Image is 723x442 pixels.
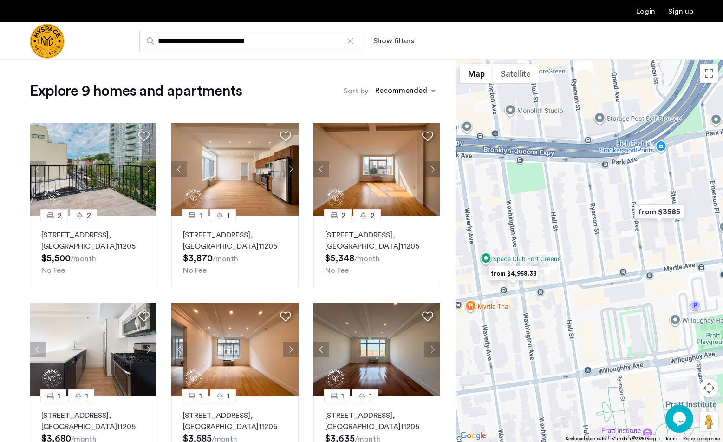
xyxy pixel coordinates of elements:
[30,82,242,100] h1: Explore 9 homes and apartments
[213,255,238,263] sub: /month
[183,230,287,252] p: [STREET_ADDRESS] 11205
[700,64,718,83] button: Toggle fullscreen view
[183,410,287,432] p: [STREET_ADDRESS] 11205
[700,412,718,431] button: Drag Pegman onto the map to open Street View
[41,230,145,252] p: [STREET_ADDRESS] 11205
[566,435,606,442] button: Keyboard shortcuts
[493,64,539,83] button: Show satellite imagery
[373,35,414,46] button: Show or hide filters
[341,390,344,402] span: 1
[41,267,65,274] span: No Fee
[458,430,489,442] a: Open this area in Google Maps (opens a new window)
[30,303,157,396] img: a8b926f1-9a91-4e5e-b036-feb4fe78ee5d_638936456938806724.jpeg
[371,210,375,221] span: 2
[683,435,720,442] a: Report a map error
[325,230,429,252] p: [STREET_ADDRESS] 11205
[313,303,441,396] img: a8b926f1-9a91-4e5e-b036-feb4fe78ee5d_638936453602442996.jpeg
[87,210,91,221] span: 2
[41,254,71,263] span: $5,500
[325,254,354,263] span: $5,348
[171,342,187,357] button: Previous apartment
[227,390,230,402] span: 1
[171,216,298,288] a: 11[STREET_ADDRESS], [GEOGRAPHIC_DATA]11205No Fee
[631,201,688,222] div: from $3585
[325,410,429,432] p: [STREET_ADDRESS] 11205
[313,216,440,288] a: 22[STREET_ADDRESS], [GEOGRAPHIC_DATA]11205No Fee
[171,161,187,177] button: Previous apartment
[665,435,677,442] a: Terms (opens in new tab)
[30,342,46,357] button: Previous apartment
[141,342,156,357] button: Next apartment
[485,263,542,284] div: from $4,958.33
[183,267,207,274] span: No Fee
[341,210,345,221] span: 2
[325,267,349,274] span: No Fee
[71,255,96,263] sub: /month
[171,123,299,216] img: a8b926f1-9a91-4e5e-b036-feb4fe78ee5d_638936433262638860.jpeg
[611,436,660,441] span: Map data ©2025 Google
[30,216,156,288] a: 22[STREET_ADDRESS], [GEOGRAPHIC_DATA]11205No Fee
[283,342,299,357] button: Next apartment
[424,161,440,177] button: Next apartment
[313,342,329,357] button: Previous apartment
[374,85,427,99] div: Recommended
[183,254,213,263] span: $3,870
[30,161,46,177] button: Previous apartment
[668,8,693,15] a: Registration
[141,161,156,177] button: Next apartment
[700,379,718,397] button: Map camera controls
[199,390,202,402] span: 1
[369,390,372,402] span: 1
[458,430,489,442] img: Google
[58,210,62,221] span: 2
[139,30,362,52] input: Apartment Search
[171,303,299,396] img: a8b926f1-9a91-4e5e-b036-feb4fe78ee5d_638936449677419319.jpeg
[665,405,695,433] iframe: chat widget
[636,8,655,15] a: Login
[41,410,145,432] p: [STREET_ADDRESS] 11205
[30,24,65,59] a: Cazamio Logo
[283,161,299,177] button: Next apartment
[85,390,88,402] span: 1
[460,64,493,83] button: Show street map
[371,83,440,99] ng-select: sort-apartment
[424,342,440,357] button: Next apartment
[58,390,60,402] span: 1
[30,24,65,59] img: logo
[227,210,230,221] span: 1
[354,255,380,263] sub: /month
[344,86,368,97] label: Sort by
[30,123,157,216] img: a8b926f1-9a91-4e5e-b036-feb4fe78ee5d_638932956995803106278145e4.jpeg
[199,210,202,221] span: 1
[313,123,441,216] img: a8b926f1-9a91-4e5e-b036-feb4fe78ee5d_638936438317842893.jpeg
[313,161,329,177] button: Previous apartment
